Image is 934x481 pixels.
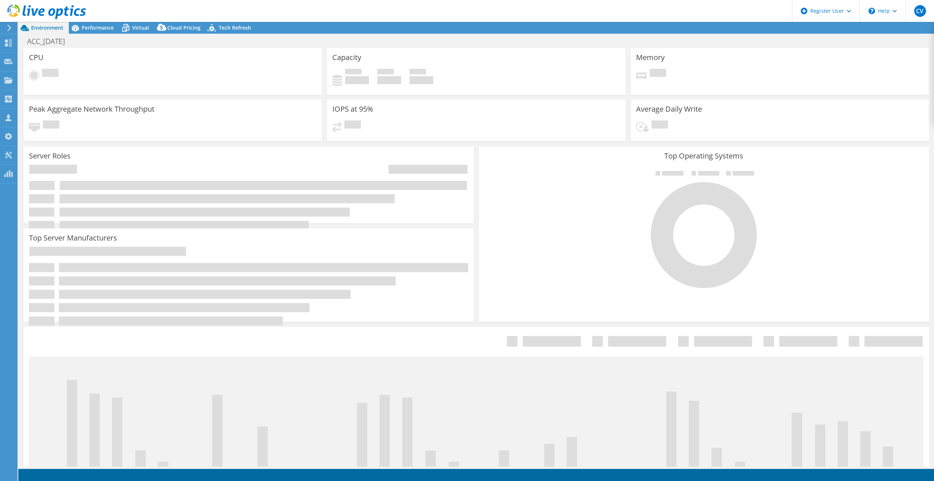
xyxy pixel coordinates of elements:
h3: Top Operating Systems [484,152,923,160]
h3: Top Server Manufacturers [29,234,117,242]
h3: Average Daily Write [636,105,702,113]
span: CV [914,5,926,17]
h3: IOPS at 95% [332,105,373,113]
span: Environment [31,24,63,31]
span: Pending [650,69,666,79]
h1: ACC_[DATE] [24,37,76,45]
span: Total [410,69,426,76]
span: Tech Refresh [219,24,251,31]
span: Pending [43,120,59,130]
span: Pending [344,120,361,130]
span: Used [345,69,362,76]
h3: Server Roles [29,152,71,160]
h3: Capacity [332,53,361,61]
h4: 0 GiB [345,76,369,84]
h3: Memory [636,53,665,61]
span: Cloud Pricing [167,24,201,31]
h4: 0 GiB [377,76,401,84]
span: Performance [82,24,114,31]
span: Virtual [132,24,149,31]
svg: \n [868,8,875,14]
span: Free [377,69,394,76]
span: Pending [651,120,668,130]
span: Pending [42,69,59,79]
h3: CPU [29,53,44,61]
h3: Peak Aggregate Network Throughput [29,105,154,113]
h4: 0 GiB [410,76,433,84]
